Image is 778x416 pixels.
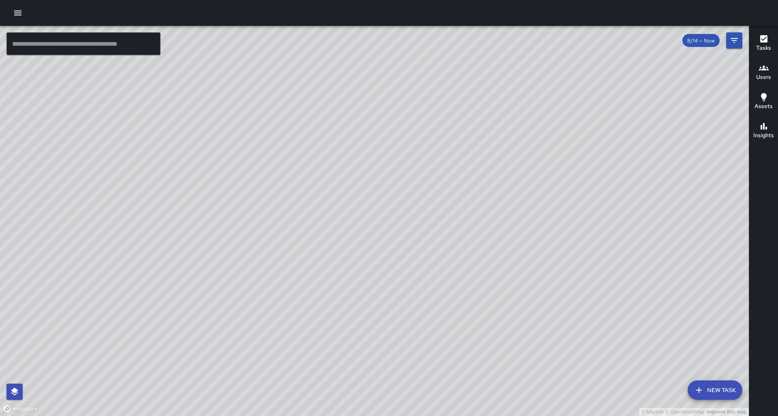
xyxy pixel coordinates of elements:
button: Assets [749,87,778,117]
span: 8/14 — Now [682,37,720,44]
h6: Users [756,73,771,82]
button: Insights [749,117,778,146]
h6: Assets [754,102,773,111]
h6: Insights [753,131,774,140]
button: New Task [688,380,742,400]
button: Tasks [749,29,778,58]
button: Filters [726,32,742,49]
button: Users [749,58,778,87]
h6: Tasks [756,44,771,53]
